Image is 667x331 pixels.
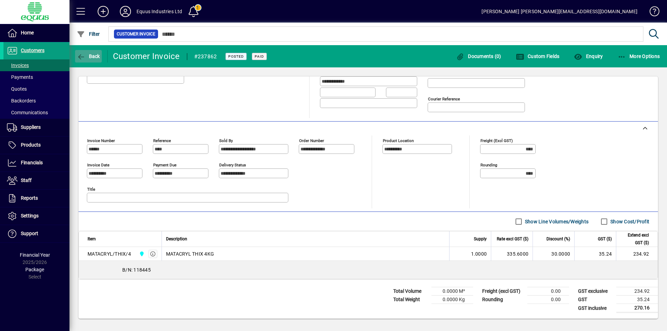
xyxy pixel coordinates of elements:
span: Reports [21,195,38,201]
span: Support [21,231,38,236]
span: Documents (0) [456,53,501,59]
span: Suppliers [21,124,41,130]
td: 0.0000 M³ [431,287,473,296]
td: 0.00 [527,296,569,304]
div: B/N: 118445 [79,261,658,279]
span: Payments [7,74,33,80]
label: Show Cost/Profit [609,218,649,225]
span: Custom Fields [516,53,560,59]
td: 30.0000 [533,247,574,261]
a: Reports [3,190,69,207]
td: 35.24 [574,247,616,261]
button: Profile [114,5,137,18]
a: Knowledge Base [644,1,658,24]
button: Add [92,5,114,18]
button: More Options [616,50,662,63]
span: Products [21,142,41,148]
span: Financials [21,160,43,165]
td: 270.16 [616,304,658,313]
span: GST ($) [598,235,612,243]
td: GST inclusive [575,304,616,313]
div: [PERSON_NAME] [PERSON_NAME][EMAIL_ADDRESS][DOMAIN_NAME] [481,6,637,17]
span: Package [25,267,44,272]
a: Invoices [3,59,69,71]
td: 0.00 [527,287,569,296]
td: Total Volume [390,287,431,296]
mat-label: Order number [299,138,324,143]
span: Settings [21,213,39,218]
button: Back [75,50,102,63]
span: Staff [21,177,32,183]
mat-label: Title [87,187,95,192]
div: MATACRYL/THIX/4 [88,250,131,257]
span: More Options [618,53,660,59]
div: #237862 [194,51,217,62]
span: Item [88,235,96,243]
span: Paid [255,54,264,59]
a: Home [3,24,69,42]
span: 1.0000 [471,250,487,257]
span: MATACRYL THIX 4KG [166,250,214,257]
td: GST exclusive [575,287,616,296]
td: Total Weight [390,296,431,304]
mat-label: Delivery status [219,163,246,167]
span: Invoices [7,63,29,68]
a: Backorders [3,95,69,107]
a: Support [3,225,69,242]
span: Customers [21,48,44,53]
mat-label: Product location [383,138,414,143]
span: Backorders [7,98,36,104]
span: Supply [474,235,487,243]
td: 234.92 [616,247,658,261]
td: 0.0000 Kg [431,296,473,304]
div: Equus Industries Ltd [137,6,182,17]
span: Description [166,235,187,243]
span: Customer Invoice [117,31,155,38]
mat-label: Reference [153,138,171,143]
div: 335.6000 [495,250,528,257]
span: Communications [7,110,48,115]
button: Custom Fields [514,50,561,63]
span: Rate excl GST ($) [497,235,528,243]
button: Enquiry [572,50,604,63]
td: GST [575,296,616,304]
a: Financials [3,154,69,172]
td: Freight (excl GST) [479,287,527,296]
mat-label: Sold by [219,138,233,143]
mat-label: Freight (excl GST) [480,138,513,143]
span: Back [77,53,100,59]
label: Show Line Volumes/Weights [524,218,588,225]
span: Extend excl GST ($) [620,231,649,247]
app-page-header-button: Back [69,50,108,63]
a: Payments [3,71,69,83]
span: Filter [77,31,100,37]
span: Posted [228,54,244,59]
mat-label: Payment due [153,163,176,167]
span: Enquiry [574,53,603,59]
span: Discount (%) [546,235,570,243]
span: 3C CENTRAL [137,250,145,258]
mat-label: Invoice date [87,163,109,167]
div: Customer Invoice [113,51,180,62]
span: Quotes [7,86,27,92]
mat-label: Invoice number [87,138,115,143]
span: Financial Year [20,252,50,258]
button: Filter [75,28,102,40]
a: Staff [3,172,69,189]
a: Suppliers [3,119,69,136]
td: Rounding [479,296,527,304]
mat-label: Rounding [480,163,497,167]
a: Communications [3,107,69,118]
a: Quotes [3,83,69,95]
button: Documents (0) [454,50,503,63]
mat-label: Courier Reference [428,97,460,101]
a: Settings [3,207,69,225]
td: 234.92 [616,287,658,296]
span: Home [21,30,34,35]
a: Products [3,136,69,154]
td: 35.24 [616,296,658,304]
